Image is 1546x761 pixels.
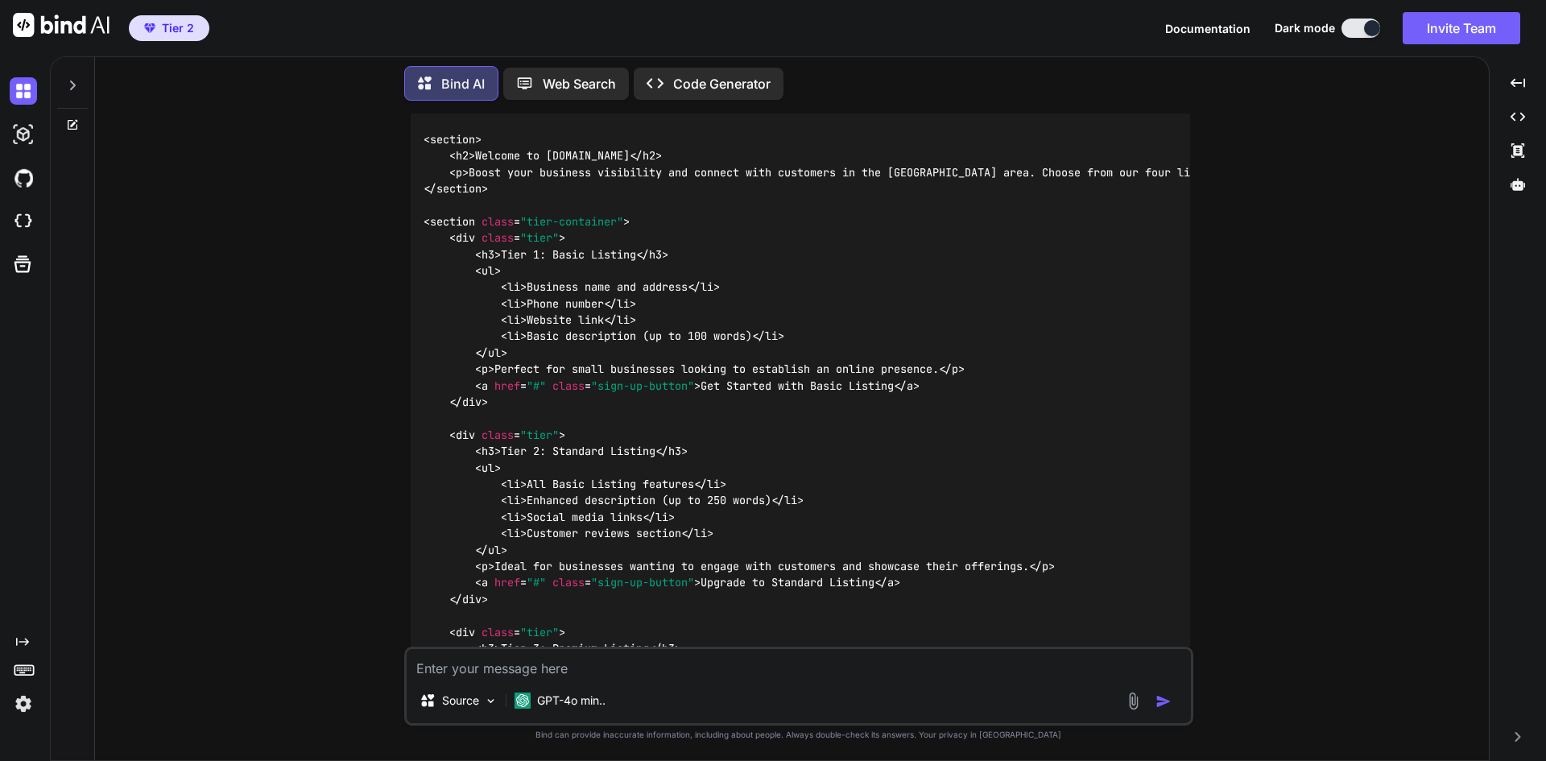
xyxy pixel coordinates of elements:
span: < > [501,329,527,344]
p: Bind can provide inaccurate information, including about people. Always double-check its answers.... [404,729,1193,741]
span: </ > [655,445,688,459]
span: < > [475,362,494,377]
span: li [784,494,797,508]
span: h3 [649,247,662,262]
span: p [952,362,958,377]
span: "tier" [520,231,559,246]
span: li [507,296,520,311]
span: ul [482,461,494,475]
span: </ > [688,280,720,295]
img: cloudideIcon [10,208,37,235]
span: </ > [681,527,713,541]
span: "tier" [520,625,559,639]
span: < > [501,280,527,295]
span: ul [488,543,501,557]
span: </ > [694,477,726,491]
span: section [436,181,482,196]
span: </ > [643,510,675,524]
span: li [507,280,520,295]
span: < > [501,312,527,327]
img: settings [10,690,37,718]
span: li [694,527,707,541]
span: Documentation [1165,22,1250,35]
img: Bind AI [13,13,110,37]
span: </ > [752,329,784,344]
span: p [482,362,488,377]
span: < > [501,527,527,541]
span: < > [475,445,501,459]
span: </ > [939,362,965,377]
span: li [765,329,778,344]
span: </ > [475,345,507,360]
span: < = > [424,214,630,229]
span: div [456,231,475,246]
img: darkAi-studio [10,121,37,148]
span: class [552,378,585,393]
span: class [482,428,514,442]
span: li [507,329,520,344]
span: < > [475,559,494,573]
span: < = = > [475,378,701,393]
span: h2 [643,149,655,163]
span: class [482,625,514,639]
span: div [462,395,482,409]
img: GPT-4o mini [515,693,531,709]
span: < > [475,461,501,475]
button: premiumTier 2 [129,15,209,41]
p: Web Search [543,74,616,93]
span: p [482,559,488,573]
span: "#" [527,576,546,590]
span: "sign-up-button" [591,576,694,590]
img: githubDark [10,164,37,192]
span: h2 [456,149,469,163]
img: icon [1155,693,1172,709]
span: li [701,280,713,295]
p: Bind AI [441,74,485,93]
span: "tier-container" [520,214,623,229]
span: div [456,625,475,639]
span: ul [482,263,494,278]
span: a [907,378,913,393]
span: </ > [604,296,636,311]
span: section [430,132,475,147]
p: GPT-4o min.. [537,693,606,709]
span: </ > [771,494,804,508]
span: li [507,494,520,508]
span: div [462,592,482,606]
span: < > [501,510,527,524]
span: < = = > [475,576,701,590]
span: < > [449,149,475,163]
span: class [482,231,514,246]
span: ul [488,345,501,360]
span: href [494,378,520,393]
span: </ > [894,378,920,393]
span: </ > [649,641,681,656]
span: </ > [475,543,507,557]
img: darkChat [10,77,37,105]
span: </ > [604,312,636,327]
span: </ > [424,181,488,196]
img: Pick Models [484,694,498,708]
span: a [482,576,488,590]
span: < > [501,477,527,491]
img: attachment [1124,692,1143,710]
span: li [617,296,630,311]
span: </ > [449,592,488,606]
span: section [430,214,475,229]
span: p [456,165,462,180]
button: Documentation [1165,20,1250,37]
button: Invite Team [1403,12,1520,44]
span: h3 [482,247,494,262]
span: "sign-up-button" [591,378,694,393]
span: h3 [482,641,494,656]
span: </ > [874,576,900,590]
span: </ > [449,395,488,409]
span: < > [475,641,501,656]
span: < > [501,494,527,508]
p: Code Generator [673,74,771,93]
span: < = > [449,428,565,442]
span: < > [424,132,482,147]
span: "#" [527,378,546,393]
span: </ > [630,149,662,163]
span: div [456,428,475,442]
